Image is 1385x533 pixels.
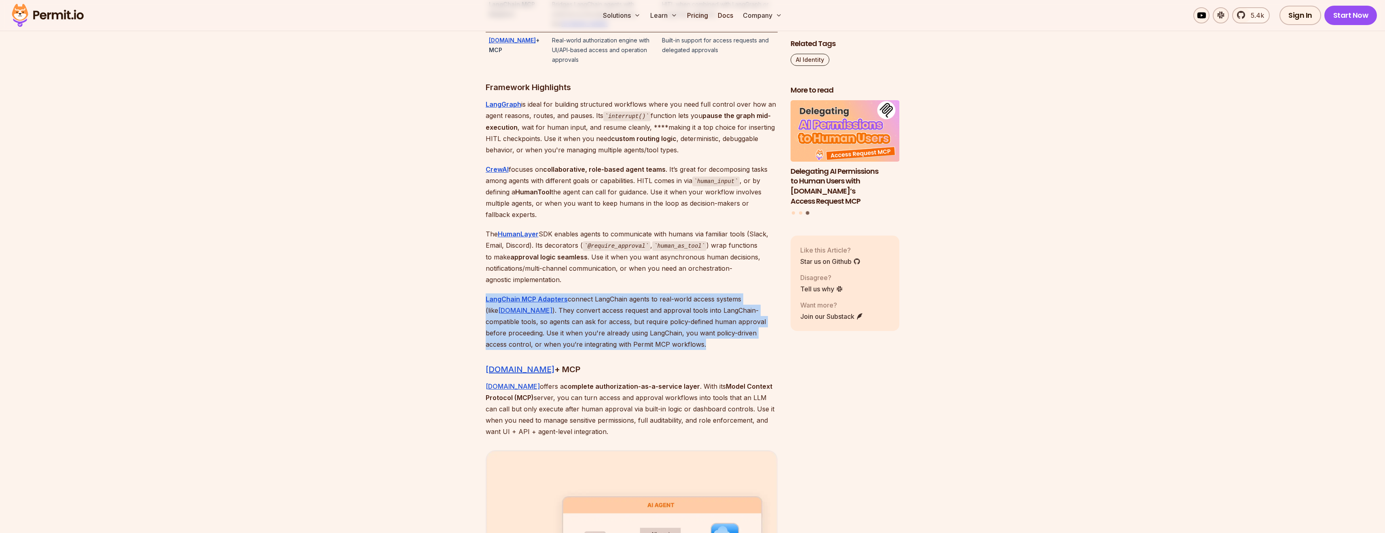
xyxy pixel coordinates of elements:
[486,81,778,94] h3: Framework Highlights
[800,311,863,321] a: Join our Substack
[486,164,778,221] p: focuses on . It’s great for decomposing tasks among agents with different goals or capabilities. ...
[792,211,795,215] button: Go to slide 1
[486,363,778,376] h3: + MCP
[486,364,554,374] a: [DOMAIN_NAME]
[652,241,706,251] code: human_as_tool
[1246,11,1264,20] span: 5.4k
[800,300,863,310] p: Want more?
[486,382,540,390] a: [DOMAIN_NAME]
[611,135,677,143] strong: custom routing logic
[543,165,666,173] strong: collaborative, role-based agent teams
[791,166,900,206] h3: Delegating AI Permissions to Human Users with [DOMAIN_NAME]’s Access Request MCP
[791,100,900,216] div: Posts
[486,99,778,156] p: is ideal for building structured workflows where you need full control over how an agent reasons,...
[800,256,861,266] a: Star us on Github
[692,177,740,186] code: human_input
[486,100,521,108] a: LangGraph
[791,85,900,95] h2: More to read
[486,165,509,173] a: CrewAI
[564,382,700,390] strong: complete authorization-as-a-service layer
[791,100,900,206] li: 3 of 3
[684,7,711,23] a: Pricing
[799,211,802,215] button: Go to slide 2
[740,7,785,23] button: Company
[791,39,900,49] h2: Related Tags
[659,32,778,68] td: Built-in support for access requests and delegated approvals
[498,230,539,238] a: HumanLayer
[1324,6,1377,25] a: Start Now
[800,245,861,255] p: Like this Article?
[486,293,778,350] p: connect LangChain agents to real-world access systems (like ). They convert access request and ap...
[498,306,552,314] a: [DOMAIN_NAME]
[486,112,771,131] strong: pause the graph mid-execution
[800,272,843,282] p: Disagree?
[486,382,772,402] strong: Model Context Protocol (MCP)
[806,211,810,215] button: Go to slide 3
[8,2,87,29] img: Permit logo
[489,37,536,44] a: [DOMAIN_NAME]
[486,295,568,303] a: LangChain MCP Adapters
[486,228,778,285] p: The SDK enables agents to communicate with humans via familiar tools (Slack, Email, Discord). Its...
[515,188,551,196] strong: HumanTool
[791,100,900,162] img: Delegating AI Permissions to Human Users with Permit.io’s Access Request MCP
[647,7,681,23] button: Learn
[600,7,644,23] button: Solutions
[549,32,658,68] td: Real-world authorization engine with UI/API-based access and operation approvals
[510,253,588,261] strong: approval logic seamless
[800,284,843,293] a: Tell us why
[1232,7,1270,23] a: 5.4k
[1279,6,1321,25] a: Sign In
[486,381,778,437] p: offers a . With its server, you can turn access and approval workflows into tools that an LLM can...
[603,112,651,121] code: interrupt()
[791,100,900,206] a: Delegating AI Permissions to Human Users with Permit.io’s Access Request MCPDelegating AI Permiss...
[583,241,651,251] code: @require_approval
[791,54,829,66] a: AI Identity
[715,7,736,23] a: Docs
